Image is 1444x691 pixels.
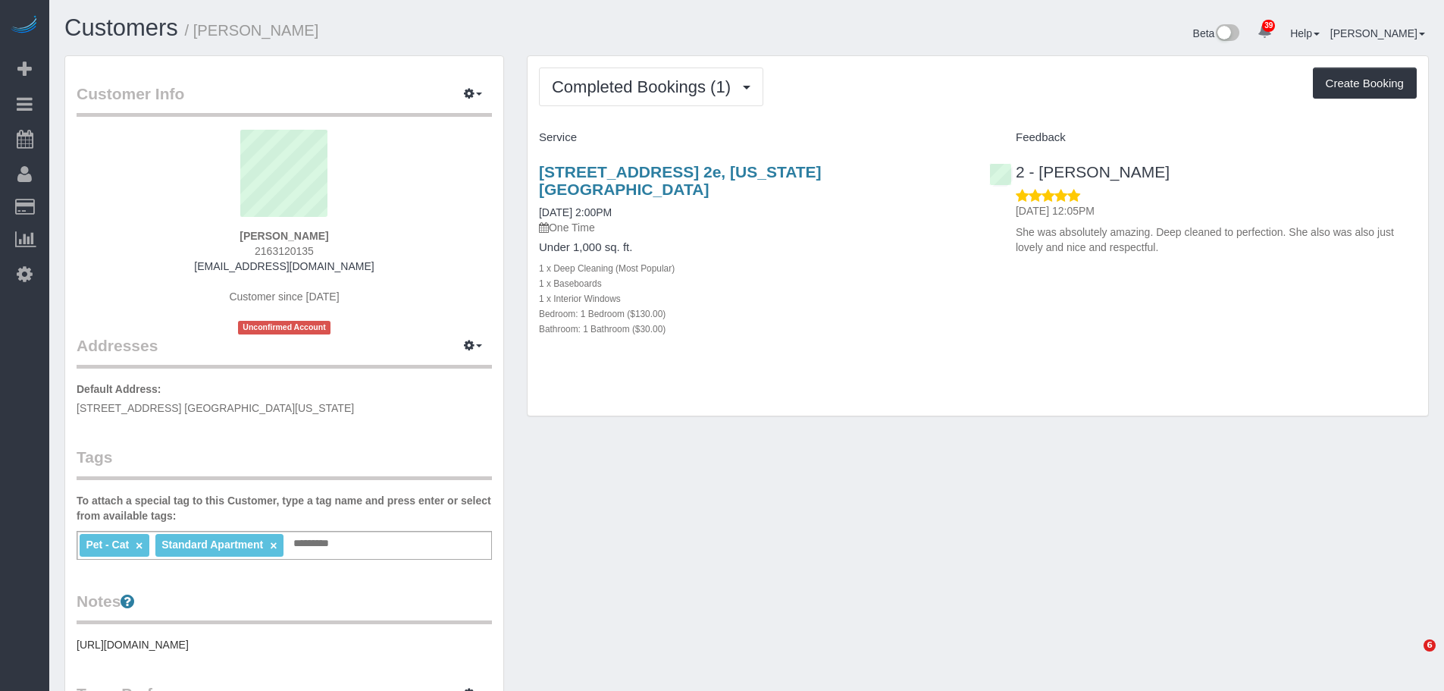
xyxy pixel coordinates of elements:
[989,163,1170,181] a: 2 - [PERSON_NAME]
[270,539,277,552] a: ×
[552,77,738,96] span: Completed Bookings (1)
[1330,27,1425,39] a: [PERSON_NAME]
[1016,225,1417,255] p: She was absolutely amazing. Deep cleaned to perfection. She also was also just lovely and nice an...
[539,263,675,274] small: 1 x Deep Cleaning (Most Popular)
[539,68,763,106] button: Completed Bookings (1)
[1250,15,1280,49] a: 39
[1262,20,1275,32] span: 39
[539,278,602,289] small: 1 x Baseboards
[539,163,822,198] a: [STREET_ADDRESS] 2e, [US_STATE][GEOGRAPHIC_DATA]
[77,402,354,414] span: [STREET_ADDRESS] [GEOGRAPHIC_DATA][US_STATE]
[1392,639,1429,676] iframe: Intercom live chat
[77,382,161,397] label: Default Address:
[539,131,966,144] h4: Service
[539,220,966,235] p: One Time
[185,22,319,39] small: / [PERSON_NAME]
[136,539,143,552] a: ×
[77,446,492,480] legend: Tags
[77,637,492,652] pre: [URL][DOMAIN_NAME]
[9,15,39,36] img: Automaid Logo
[77,493,492,523] label: To attach a special tag to this Customer, type a tag name and press enter or select from availabl...
[238,321,330,334] span: Unconfirmed Account
[161,539,263,551] span: Standard Apartment
[539,294,621,304] small: 1 x Interior Windows
[539,206,612,218] a: [DATE] 2:00PM
[240,230,328,242] strong: [PERSON_NAME]
[1290,27,1320,39] a: Help
[64,14,178,41] a: Customers
[539,241,966,254] h4: Under 1,000 sq. ft.
[255,245,314,257] span: 2163120135
[77,83,492,117] legend: Customer Info
[86,539,129,551] span: Pet - Cat
[539,309,666,319] small: Bedroom: 1 Bedroom ($130.00)
[1313,68,1417,99] button: Create Booking
[989,131,1417,144] h4: Feedback
[1193,27,1240,39] a: Beta
[1214,24,1239,44] img: New interface
[1016,203,1417,218] p: [DATE] 12:05PM
[194,260,374,272] a: [EMAIL_ADDRESS][DOMAIN_NAME]
[229,291,339,303] span: Customer since [DATE]
[1424,639,1436,652] span: 6
[77,590,492,624] legend: Notes
[539,324,666,335] small: Bathroom: 1 Bathroom ($30.00)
